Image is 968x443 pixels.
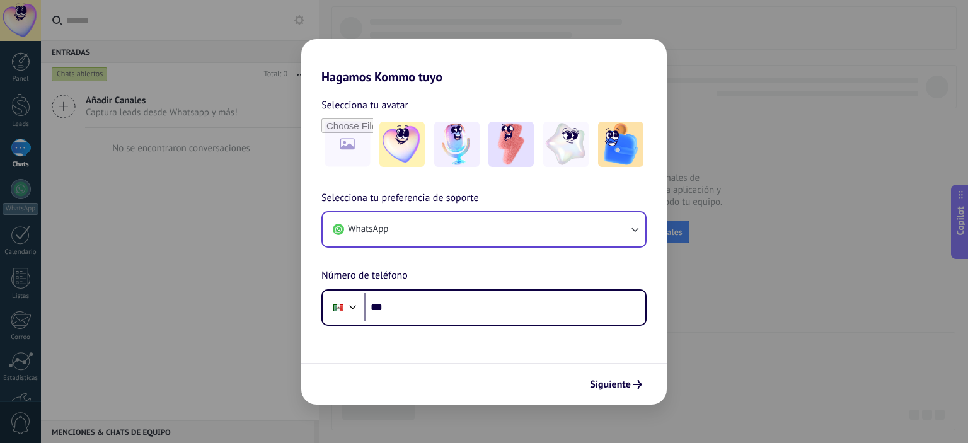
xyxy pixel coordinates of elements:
img: -2.jpeg [434,122,480,167]
span: Siguiente [590,380,631,389]
span: Selecciona tu avatar [321,97,408,113]
span: Número de teléfono [321,268,408,284]
button: WhatsApp [323,212,645,246]
button: Siguiente [584,374,648,395]
img: -4.jpeg [543,122,589,167]
img: -5.jpeg [598,122,643,167]
h2: Hagamos Kommo tuyo [301,39,667,84]
span: Selecciona tu preferencia de soporte [321,190,479,207]
img: -1.jpeg [379,122,425,167]
img: -3.jpeg [488,122,534,167]
span: WhatsApp [348,223,388,236]
div: Mexico: + 52 [326,294,350,321]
